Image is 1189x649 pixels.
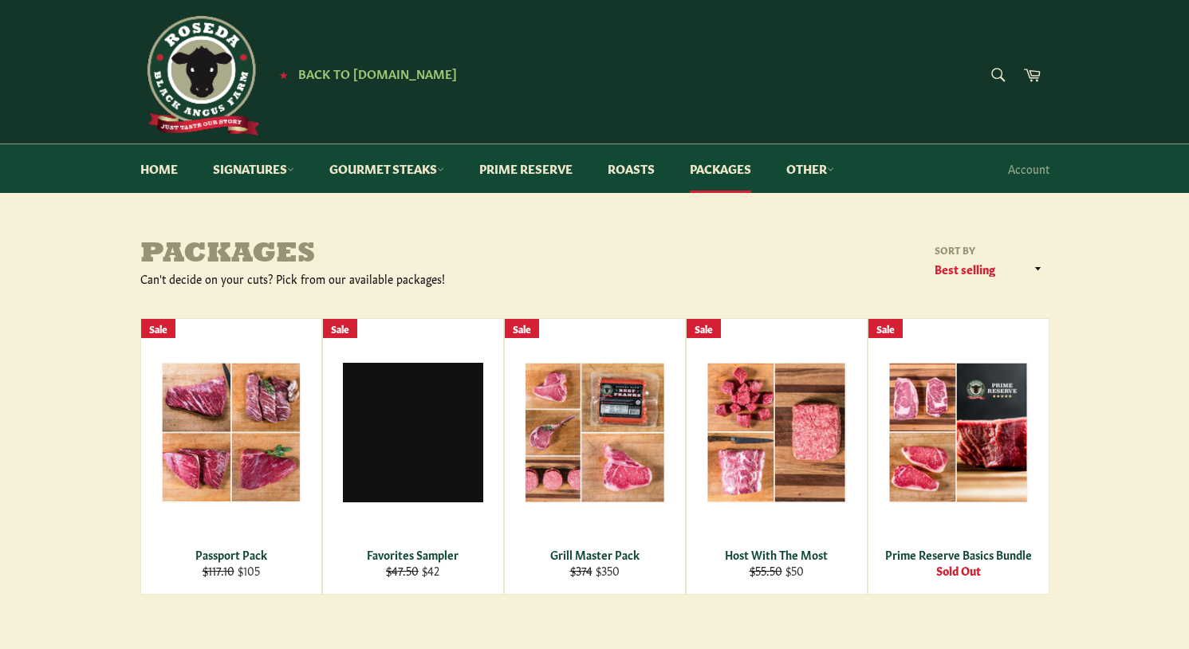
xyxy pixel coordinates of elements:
[333,547,493,562] div: Favorites Sampler
[151,563,311,578] div: $105
[505,319,539,339] div: Sale
[197,144,310,193] a: Signatures
[770,144,850,193] a: Other
[868,318,1049,595] a: Prime Reserve Basics Bundle Prime Reserve Basics Bundle Sold Out
[687,319,721,339] div: Sale
[514,563,675,578] div: $350
[151,547,311,562] div: Passport Pack
[750,562,782,578] s: $55.50
[888,362,1029,503] img: Prime Reserve Basics Bundle
[878,547,1038,562] div: Prime Reserve Basics Bundle
[514,547,675,562] div: Grill Master Pack
[323,319,357,339] div: Sale
[868,319,903,339] div: Sale
[504,318,686,595] a: Grill Master Pack Grill Master Pack $374 $350
[203,562,234,578] s: $117.10
[298,65,457,81] span: Back to [DOMAIN_NAME]
[930,243,1049,257] label: Sort by
[525,362,665,503] img: Grill Master Pack
[141,319,175,339] div: Sale
[386,562,419,578] s: $47.50
[333,563,493,578] div: $42
[707,362,847,503] img: Host With The Most
[279,68,288,81] span: ★
[140,239,595,271] h1: Packages
[140,318,322,595] a: Passport Pack Passport Pack $117.10 $105
[124,144,194,193] a: Home
[674,144,767,193] a: Packages
[313,144,460,193] a: Gourmet Steaks
[161,362,301,502] img: Passport Pack
[140,16,260,136] img: Roseda Beef
[1000,145,1057,192] a: Account
[570,562,593,578] s: $374
[322,318,504,595] a: Favorites Sampler Favorites Sampler $47.50 $42
[696,563,856,578] div: $50
[696,547,856,562] div: Host With The Most
[878,563,1038,578] div: Sold Out
[686,318,868,595] a: Host With The Most Host With The Most $55.50 $50
[271,68,457,81] a: ★ Back to [DOMAIN_NAME]
[140,271,595,286] div: Can't decide on your cuts? Pick from our available packages!
[463,144,589,193] a: Prime Reserve
[592,144,671,193] a: Roasts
